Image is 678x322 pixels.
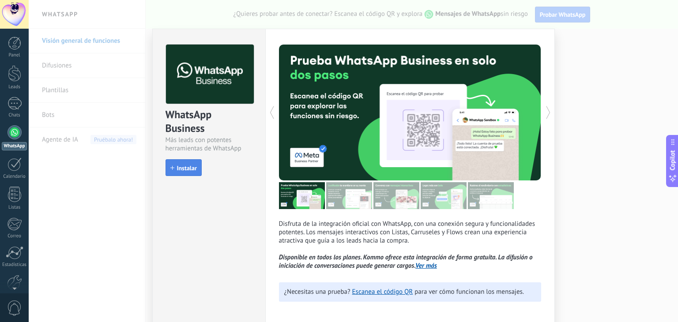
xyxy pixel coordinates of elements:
[468,182,514,209] img: tour_image_cc377002d0016b7ebaeb4dbe65cb2175.png
[166,108,252,136] div: WhatsApp Business
[166,45,254,104] img: logo_main.png
[166,159,202,176] button: Instalar
[279,220,541,270] p: Disfruta de la integración oficial con WhatsApp, con una conexión segura y funcionalidades potent...
[2,233,27,239] div: Correo
[2,262,27,268] div: Estadísticas
[279,182,325,209] img: tour_image_7a4924cebc22ed9e3259523e50fe4fd6.png
[415,262,437,270] a: Ver más
[326,182,372,209] img: tour_image_cc27419dad425b0ae96c2716632553fa.png
[279,253,533,270] i: Disponible en todos los planes. Kommo ofrece esta integración de forma gratuita. La difusión o in...
[2,52,27,58] div: Panel
[177,165,197,171] span: Instalar
[414,288,524,296] span: para ver cómo funcionan los mensajes.
[421,182,467,209] img: tour_image_62c9952fc9cf984da8d1d2aa2c453724.png
[373,182,419,209] img: tour_image_1009fe39f4f058b759f0df5a2b7f6f06.png
[2,84,27,90] div: Leads
[166,136,252,153] div: Más leads con potentes herramientas de WhatsApp
[2,112,27,118] div: Chats
[668,150,677,171] span: Copilot
[352,288,413,296] a: Escanea el código QR
[2,142,27,150] div: WhatsApp
[2,205,27,210] div: Listas
[284,288,350,296] span: ¿Necesitas una prueba?
[2,174,27,180] div: Calendario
